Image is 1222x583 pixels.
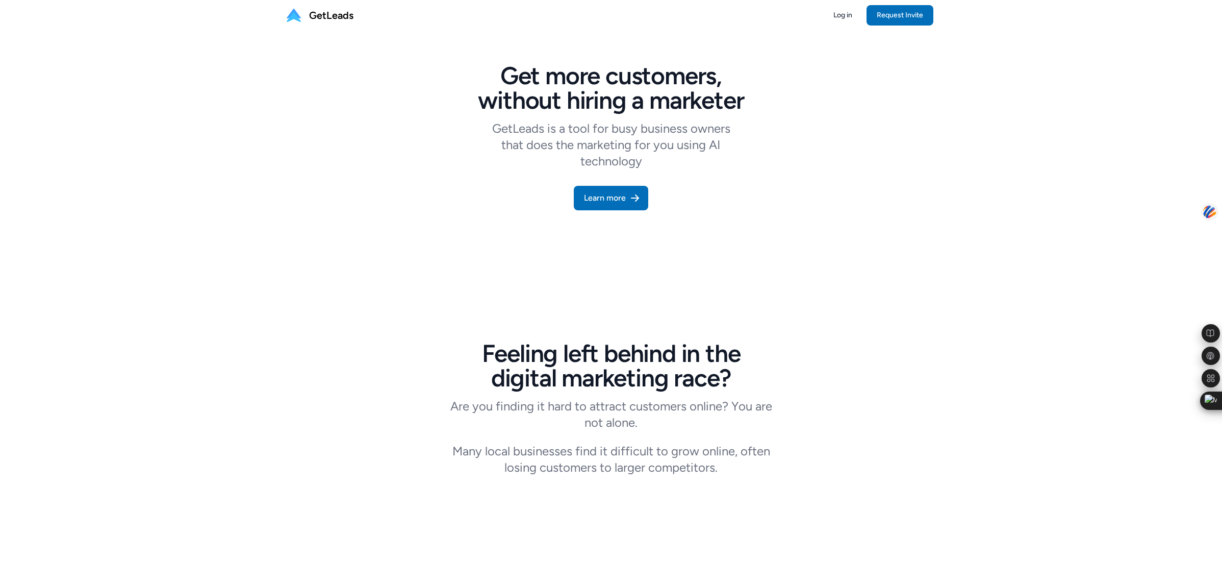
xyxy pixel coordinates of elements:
[309,8,353,22] span: GetLeads
[415,63,807,112] h1: Get more customers, without hiring a marketer
[383,120,839,169] p: GetLeads is a tool for busy business owners that does the marketing for you using AI technology
[285,6,353,25] a: GetLeads
[448,443,774,476] p: Many local businesses find it difficult to grow online, often losing customers to larger competit...
[285,6,303,25] img: GetLeads Logo
[1201,202,1218,221] img: svg+xml;base64,PHN2ZyB3aWR0aD0iNDQiIGhlaWdodD0iNDQiIHZpZXdCb3g9IjAgMCA0NCA0NCIgZmlsbD0ibm9uZSIgeG...
[448,398,774,431] p: Are you finding it hard to attract customers online? You are not alone.
[574,186,648,210] a: Learn more
[867,5,933,26] a: Request Invite
[448,341,774,390] h2: Feeling left behind in the digital marketing race?
[823,5,862,26] a: Log in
